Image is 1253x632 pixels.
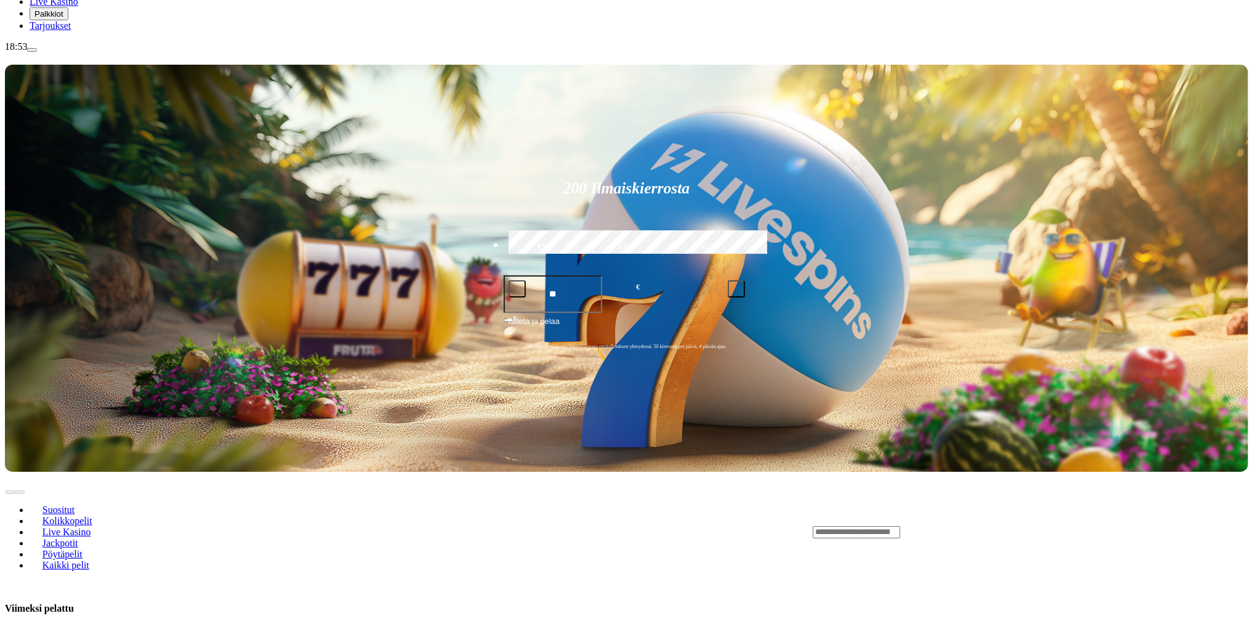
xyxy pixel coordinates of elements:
label: €150 [589,229,665,264]
span: € [514,314,517,322]
span: Kolikkopelit [38,516,97,526]
button: Palkkiot [30,7,68,20]
button: prev slide [5,490,15,494]
nav: Lobby [5,484,788,581]
h3: Viimeksi pelattu [5,602,74,614]
a: Tarjoukset [30,20,71,31]
button: menu [27,48,37,52]
button: Talleta ja pelaa [504,315,750,338]
a: Live Kasino [30,523,103,541]
span: Live Kasino [38,527,96,537]
span: 18:53 [5,41,27,52]
input: Search [813,526,900,538]
a: Pöytäpelit [30,545,95,564]
a: Kolikkopelit [30,512,105,530]
span: Palkkiot [34,9,63,18]
span: Jackpotit [38,538,83,548]
header: Lobby [5,472,1248,593]
label: €250 [672,229,748,264]
a: Kaikki pelit [30,556,102,575]
button: plus icon [728,280,745,298]
span: Talleta ja pelaa [507,315,560,338]
label: €50 [506,229,582,264]
button: minus icon [509,280,526,298]
span: Kaikki pelit [38,560,94,570]
a: Suositut [30,501,87,519]
span: Pöytäpelit [38,549,87,559]
a: Jackpotit [30,534,91,553]
span: € [636,282,640,293]
span: Suositut [38,504,79,515]
button: next slide [15,490,25,494]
